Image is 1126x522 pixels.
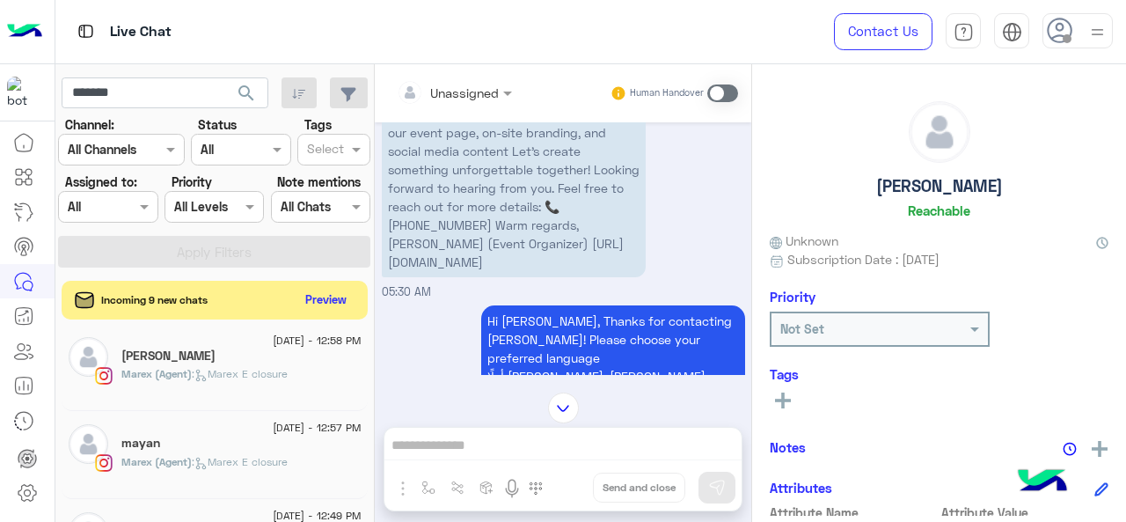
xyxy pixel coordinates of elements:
[192,367,288,380] span: : Marex E closure
[192,455,288,468] span: : Marex E closure
[770,480,832,496] h6: Attributes
[273,333,361,349] span: [DATE] - 12:58 PM
[273,420,361,436] span: [DATE] - 12:57 PM
[121,349,216,364] h5: Omar Hesham
[225,77,268,115] button: search
[172,173,212,191] label: Priority
[75,20,97,42] img: tab
[481,305,745,410] p: 10/8/2025, 5:30 AM
[7,77,39,108] img: 317874714732967
[876,176,1003,196] h5: [PERSON_NAME]
[548,393,579,423] img: scroll
[277,173,361,191] label: Note mentions
[121,436,160,451] h5: mayan
[121,367,192,380] span: Marex (Agent)
[1012,452,1073,513] img: hulul-logo.png
[908,202,970,218] h6: Reachable
[1086,21,1108,43] img: profile
[69,424,108,464] img: defaultAdmin.png
[7,13,42,50] img: Logo
[770,439,806,455] h6: Notes
[58,236,370,268] button: Apply Filters
[630,86,704,100] small: Human Handover
[65,173,137,191] label: Assigned to:
[946,13,981,50] a: tab
[110,20,172,44] p: Live Chat
[941,504,1109,522] span: Attribute Value
[95,454,113,472] img: Instagram
[236,83,257,104] span: search
[382,285,431,298] span: 05:30 AM
[121,455,192,468] span: Marex (Agent)
[1092,441,1108,457] img: add
[770,366,1108,382] h6: Tags
[593,473,685,503] button: Send and close
[910,102,969,162] img: defaultAdmin.png
[834,13,932,50] a: Contact Us
[954,22,974,42] img: tab
[101,292,208,308] span: Incoming 9 new chats
[95,367,113,385] img: Instagram
[787,250,940,268] span: Subscription Date : [DATE]
[304,139,344,162] div: Select
[770,504,938,522] span: Attribute Name
[198,115,237,134] label: Status
[69,337,108,377] img: defaultAdmin.png
[1002,22,1022,42] img: tab
[65,115,114,134] label: Channel:
[304,115,332,134] label: Tags
[770,289,815,305] h6: Priority
[1063,442,1077,456] img: notes
[298,287,355,312] button: Preview
[770,232,838,250] span: Unknown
